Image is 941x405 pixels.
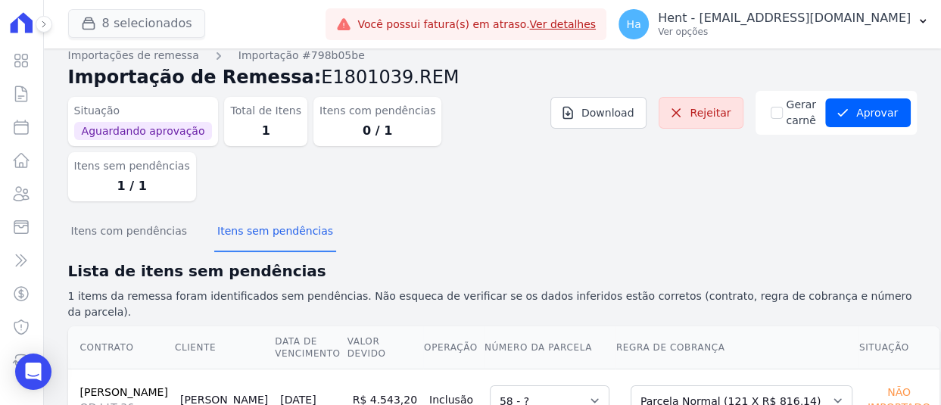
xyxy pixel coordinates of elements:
[658,26,911,38] p: Ver opções
[74,122,213,140] span: Aguardando aprovação
[319,103,435,119] dt: Itens com pendências
[68,288,917,320] p: 1 items da remessa foram identificados sem pendências. Não esqueca de verificar se os dados infer...
[347,326,423,369] th: Valor devido
[214,213,336,252] button: Itens sem pendências
[68,213,190,252] button: Itens com pendências
[626,19,640,30] span: Ha
[319,122,435,140] dd: 0 / 1
[80,386,168,398] a: [PERSON_NAME]
[615,326,858,369] th: Regra de Cobrança
[825,98,911,127] button: Aprovar
[550,97,647,129] a: Download
[274,326,346,369] th: Data de Vencimento
[230,122,301,140] dd: 1
[858,326,939,369] th: Situação
[529,18,596,30] a: Ver detalhes
[357,17,596,33] span: Você possui fatura(s) em atraso.
[74,158,190,174] dt: Itens sem pendências
[68,64,917,91] h2: Importação de Remessa:
[658,11,911,26] p: Hent - [EMAIL_ADDRESS][DOMAIN_NAME]
[68,48,917,64] nav: Breadcrumb
[786,97,816,129] label: Gerar carnê
[174,326,274,369] th: Cliente
[74,103,213,119] dt: Situação
[68,48,199,64] a: Importações de remessa
[659,97,743,129] a: Rejeitar
[68,9,205,38] button: 8 selecionados
[68,326,174,369] th: Contrato
[321,67,459,88] span: E1801039.REM
[238,48,365,64] a: Importação #798b05be
[230,103,301,119] dt: Total de Itens
[606,3,941,45] button: Ha Hent - [EMAIL_ADDRESS][DOMAIN_NAME] Ver opções
[15,354,51,390] div: Open Intercom Messenger
[423,326,484,369] th: Operação
[484,326,615,369] th: Número da Parcela
[74,177,190,195] dd: 1 / 1
[68,260,917,282] h2: Lista de itens sem pendências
